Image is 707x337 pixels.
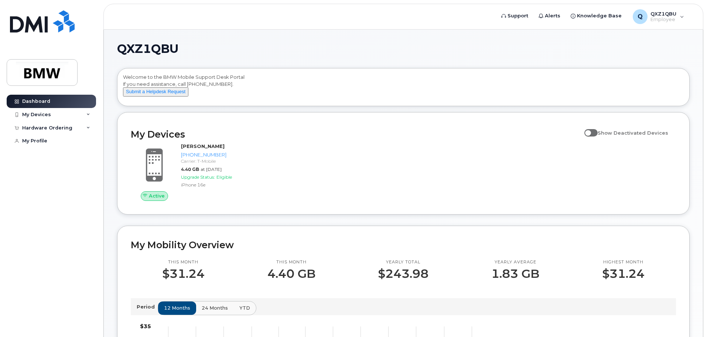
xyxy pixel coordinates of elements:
p: $31.24 [162,267,205,280]
span: Active [149,192,165,199]
p: This month [162,259,205,265]
p: This month [267,259,315,265]
strong: [PERSON_NAME] [181,143,225,149]
a: Submit a Helpdesk Request [123,88,188,94]
div: iPhone 16e [181,182,257,188]
div: [PHONE_NUMBER] [181,151,257,158]
p: 1.83 GB [491,267,539,280]
div: Welcome to the BMW Mobile Support Desk Portal If you need assistance, call [PHONE_NUMBER]. [123,74,684,103]
p: Yearly average [491,259,539,265]
p: 4.40 GB [267,267,315,280]
span: at [DATE] [201,166,222,172]
p: $31.24 [602,267,645,280]
h2: My Mobility Overview [131,239,676,250]
span: QXZ1QBU [117,43,179,54]
span: 24 months [202,304,228,311]
h2: My Devices [131,129,581,140]
p: Highest month [602,259,645,265]
button: Submit a Helpdesk Request [123,87,188,97]
span: Eligible [216,174,232,180]
span: Upgrade Status: [181,174,215,180]
span: YTD [239,304,250,311]
span: Show Deactivated Devices [598,130,668,136]
p: $243.98 [378,267,428,280]
tspan: $35 [140,323,151,330]
div: Carrier: T-Mobile [181,158,257,164]
p: Period [137,303,158,310]
a: Active[PERSON_NAME][PHONE_NUMBER]Carrier: T-Mobile4.40 GBat [DATE]Upgrade Status:EligibleiPhone 16e [131,143,260,200]
input: Show Deactivated Devices [584,126,590,132]
span: 4.40 GB [181,166,199,172]
p: Yearly total [378,259,428,265]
